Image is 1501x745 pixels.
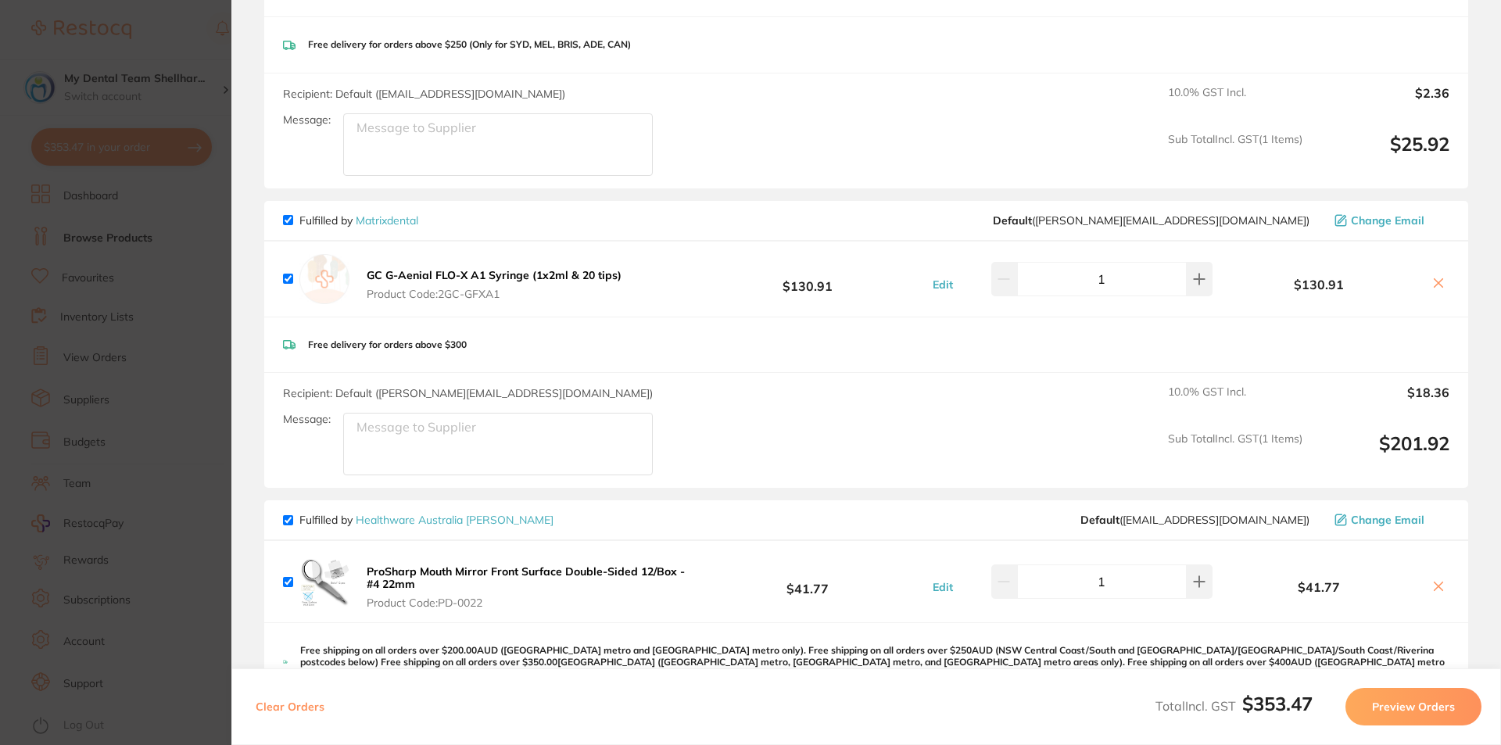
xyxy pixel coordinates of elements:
[928,278,958,292] button: Edit
[1080,514,1309,526] span: info@healthwareaustralia.com.au
[993,213,1032,227] b: Default
[299,214,418,227] p: Fulfilled by
[1315,385,1449,420] output: $18.36
[1216,580,1421,594] b: $41.77
[362,564,691,610] button: ProSharp Mouth Mirror Front Surface Double-Sided 12/Box - #4 22mm Product Code:PD-0022
[308,39,631,50] p: Free delivery for orders above $250 (Only for SYD, MEL, BRIS, ADE, CAN)
[1351,514,1424,526] span: Change Email
[283,413,331,426] label: Message:
[1330,213,1449,227] button: Change Email
[928,580,958,594] button: Edit
[1351,214,1424,227] span: Change Email
[1345,688,1481,725] button: Preview Orders
[367,288,622,300] span: Product Code: 2GC-GFXA1
[283,87,565,101] span: Recipient: Default ( [EMAIL_ADDRESS][DOMAIN_NAME] )
[362,268,626,301] button: GC G-Aenial FLO-X A1 Syringe (1x2ml & 20 tips) Product Code:2GC-GFXA1
[1315,133,1449,176] output: $25.92
[1155,698,1313,714] span: Total Incl. GST
[356,213,418,227] a: Matrixdental
[356,513,553,527] a: Healthware Australia [PERSON_NAME]
[300,645,1449,679] p: Free shipping on all orders over $200.00AUD ([GEOGRAPHIC_DATA] metro and [GEOGRAPHIC_DATA] metro ...
[299,557,349,607] img: a3JpanFpbA
[251,688,329,725] button: Clear Orders
[1330,513,1449,527] button: Change Email
[308,339,467,350] p: Free delivery for orders above $300
[1216,278,1421,292] b: $130.91
[283,386,653,400] span: Recipient: Default ( [PERSON_NAME][EMAIL_ADDRESS][DOMAIN_NAME] )
[299,254,349,304] img: empty.jpg
[691,568,924,596] b: $41.77
[993,214,1309,227] span: peter@matrixdental.com.au
[367,268,622,282] b: GC G-Aenial FLO-X A1 Syringe (1x2ml & 20 tips)
[367,564,685,591] b: ProSharp Mouth Mirror Front Surface Double-Sided 12/Box - #4 22mm
[299,514,553,526] p: Fulfilled by
[367,596,686,609] span: Product Code: PD-0022
[1080,513,1119,527] b: Default
[1168,385,1302,420] span: 10.0 % GST Incl.
[283,113,331,127] label: Message:
[1168,133,1302,176] span: Sub Total Incl. GST ( 1 Items)
[1242,692,1313,715] b: $353.47
[1315,432,1449,475] output: $201.92
[1168,432,1302,475] span: Sub Total Incl. GST ( 1 Items)
[691,264,924,293] b: $130.91
[1168,86,1302,120] span: 10.0 % GST Incl.
[1315,86,1449,120] output: $2.36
